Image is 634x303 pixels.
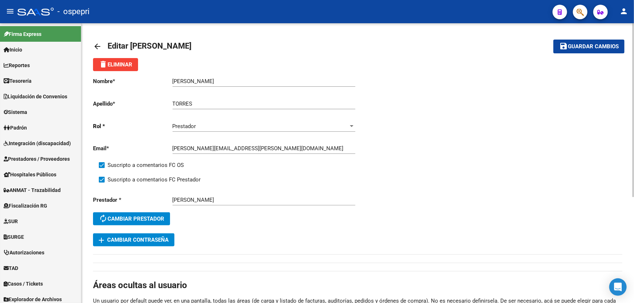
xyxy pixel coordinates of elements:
[93,279,622,291] h1: Áreas ocultas al usuario
[99,237,169,243] span: Cambiar Contraseña
[4,108,27,116] span: Sistema
[93,77,173,85] p: Nombre
[173,123,196,130] span: Prestador
[93,100,173,108] p: Apellido
[4,233,24,241] span: SURGE
[93,144,173,152] p: Email
[4,202,47,210] span: Fiscalización RG
[57,4,89,20] span: - ospepri
[4,155,70,163] span: Prestadores / Proveedores
[568,44,619,50] span: Guardar cambios
[4,217,18,225] span: SUR
[4,46,22,54] span: Inicio
[93,233,174,246] button: Cambiar Contraseña
[93,42,102,51] mat-icon: arrow_back
[4,139,71,147] span: Integración (discapacidad)
[108,161,184,169] span: Suscripto a comentarios FC OS
[553,40,625,53] button: Guardar cambios
[97,236,106,245] mat-icon: add
[4,93,67,101] span: Liquidación de Convenios
[4,77,32,85] span: Tesorería
[4,30,41,38] span: Firma Express
[108,41,191,50] span: Editar [PERSON_NAME]
[559,42,568,50] mat-icon: save
[99,214,108,223] mat-icon: autorenew
[6,7,15,16] mat-icon: menu
[619,7,628,16] mat-icon: person
[4,124,27,132] span: Padrón
[4,186,61,194] span: ANMAT - Trazabilidad
[99,61,132,68] span: Eliminar
[93,58,138,71] button: Eliminar
[4,249,44,257] span: Autorizaciones
[108,175,201,184] span: Suscripto a comentarios FC Prestador
[99,216,164,222] span: Cambiar prestador
[4,171,56,179] span: Hospitales Públicos
[4,61,30,69] span: Reportes
[93,212,170,225] button: Cambiar prestador
[99,60,108,69] mat-icon: delete
[609,278,627,296] div: Open Intercom Messenger
[93,122,173,130] p: Rol *
[93,196,173,204] p: Prestador *
[4,264,18,272] span: TAD
[4,280,43,288] span: Casos / Tickets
